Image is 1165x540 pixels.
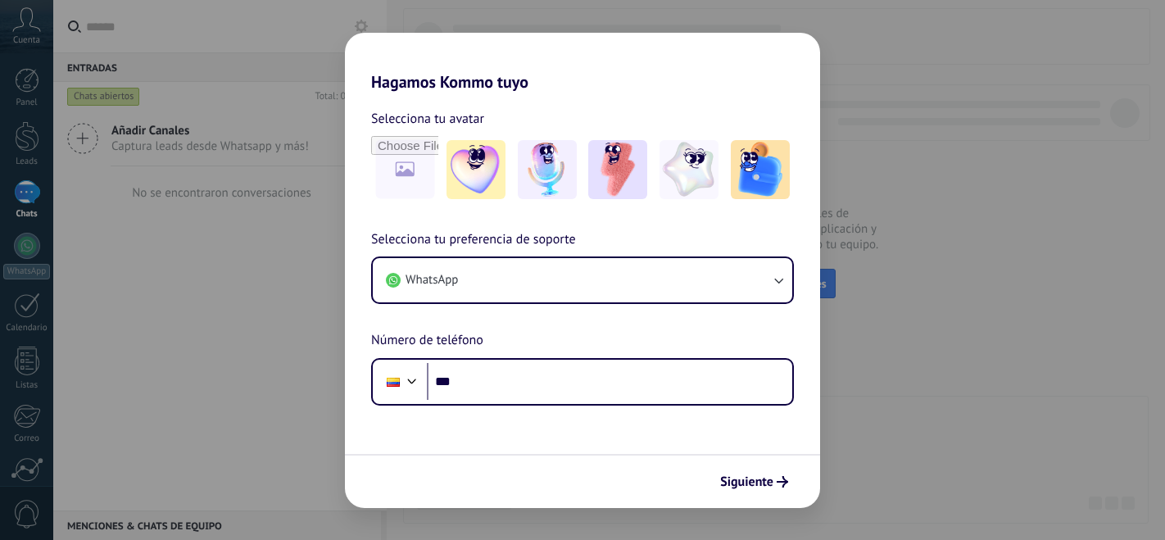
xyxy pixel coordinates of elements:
[371,108,484,129] span: Selecciona tu avatar
[518,140,577,199] img: -2.jpeg
[720,476,773,488] span: Siguiente
[371,229,576,251] span: Selecciona tu preferencia de soporte
[371,330,483,352] span: Número de teléfono
[713,468,796,496] button: Siguiente
[378,365,409,399] div: Colombia: + 57
[406,272,458,288] span: WhatsApp
[345,33,820,92] h2: Hagamos Kommo tuyo
[588,140,647,199] img: -3.jpeg
[373,258,792,302] button: WhatsApp
[731,140,790,199] img: -5.jpeg
[660,140,718,199] img: -4.jpeg
[447,140,505,199] img: -1.jpeg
